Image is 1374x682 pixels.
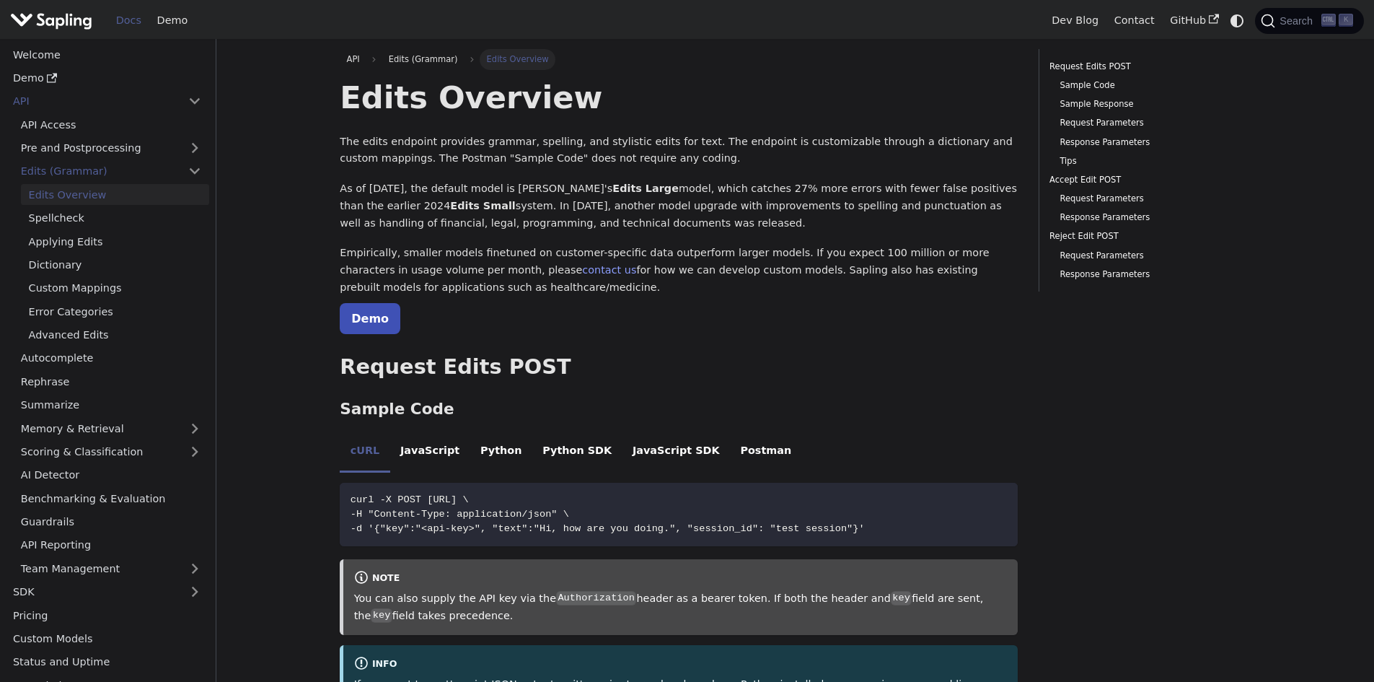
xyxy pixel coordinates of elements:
[340,432,389,473] li: cURL
[13,395,209,416] a: Summarize
[340,49,1018,69] nav: Breadcrumbs
[1275,15,1321,27] span: Search
[382,49,464,69] span: Edits (Grammar)
[13,465,209,486] a: AI Detector
[340,134,1018,168] p: The edits endpoint provides grammar, spelling, and stylistic edits for text. The endpoint is cust...
[13,512,209,533] a: Guardrails
[1255,8,1363,34] button: Search (Ctrl+K)
[470,432,532,473] li: Python
[21,184,209,205] a: Edits Overview
[21,231,209,252] a: Applying Edits
[371,608,392,623] code: key
[1060,79,1240,92] a: Sample Code
[1044,9,1106,32] a: Dev Blog
[480,49,555,69] span: Edits Overview
[1060,249,1240,263] a: Request Parameters
[5,605,209,626] a: Pricing
[1049,229,1245,243] a: Reject Edit POST
[450,200,515,211] strong: Edits Small
[1049,60,1245,74] a: Request Edits POST
[390,432,470,473] li: JavaScript
[354,570,1008,587] div: note
[13,558,209,579] a: Team Management
[1049,173,1245,187] a: Accept Edit POST
[622,432,731,473] li: JavaScript SDK
[891,591,912,606] code: key
[582,264,636,276] a: contact us
[340,180,1018,232] p: As of [DATE], the default model is [PERSON_NAME]'s model, which catches 27% more errors with fewe...
[340,49,366,69] a: API
[5,44,209,65] a: Welcome
[340,245,1018,296] p: Empirically, smaller models finetuned on customer-specific data outperform larger models. If you ...
[5,68,209,89] a: Demo
[5,91,180,112] a: API
[612,183,679,194] strong: Edits Large
[1060,211,1240,224] a: Response Parameters
[532,432,622,473] li: Python SDK
[351,523,865,534] span: -d '{"key":"<api-key>", "text":"Hi, how are you doing.", "session_id": "test session"}'
[340,78,1018,117] h1: Edits Overview
[1060,192,1240,206] a: Request Parameters
[21,208,209,229] a: Spellcheck
[1060,136,1240,149] a: Response Parameters
[1162,9,1226,32] a: GitHub
[340,303,400,334] a: Demo
[21,301,209,322] a: Error Categories
[5,629,209,650] a: Custom Models
[10,10,97,31] a: Sapling.ai
[351,494,469,505] span: curl -X POST [URL] \
[13,138,209,159] a: Pre and Postprocessing
[13,535,209,556] a: API Reporting
[13,114,209,135] a: API Access
[13,418,209,439] a: Memory & Retrieval
[354,656,1008,673] div: info
[1339,14,1353,27] kbd: K
[13,348,209,369] a: Autocomplete
[351,509,569,520] span: -H "Content-Type: application/json" \
[1106,9,1163,32] a: Contact
[340,400,1018,419] h3: Sample Code
[340,354,1018,380] h2: Request Edits POST
[13,488,209,509] a: Benchmarking & Evaluation
[180,91,209,112] button: Collapse sidebar category 'API'
[354,590,1008,625] p: You can also supply the API key via the header as a bearer token. If both the header and field ar...
[1060,97,1240,111] a: Sample Response
[21,255,209,276] a: Dictionary
[1227,10,1248,31] button: Switch between dark and light mode (currently system mode)
[149,9,195,32] a: Demo
[21,325,209,346] a: Advanced Edits
[13,371,209,392] a: Rephrase
[556,591,636,606] code: Authorization
[1060,154,1240,168] a: Tips
[21,278,209,299] a: Custom Mappings
[10,10,92,31] img: Sapling.ai
[180,582,209,603] button: Expand sidebar category 'SDK'
[347,54,360,64] span: API
[1060,116,1240,130] a: Request Parameters
[730,432,802,473] li: Postman
[5,652,209,673] a: Status and Uptime
[13,161,209,182] a: Edits (Grammar)
[5,582,180,603] a: SDK
[1060,268,1240,281] a: Response Parameters
[108,9,149,32] a: Docs
[13,442,209,463] a: Scoring & Classification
